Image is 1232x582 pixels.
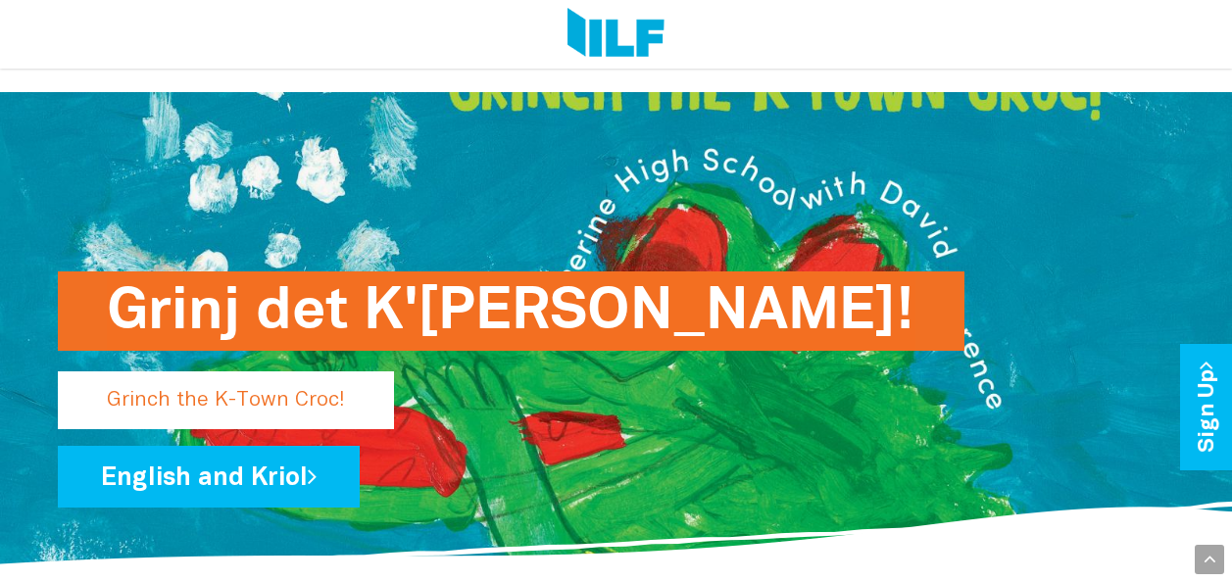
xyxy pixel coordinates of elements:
[567,8,665,61] img: Logo
[58,446,360,508] a: English and Kriol
[58,382,866,399] a: Grinj det K'[PERSON_NAME]!
[107,271,915,351] h1: Grinj det K'[PERSON_NAME]!
[58,371,394,429] p: Grinch the K-Town Croc!
[1195,545,1224,574] div: Scroll Back to Top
